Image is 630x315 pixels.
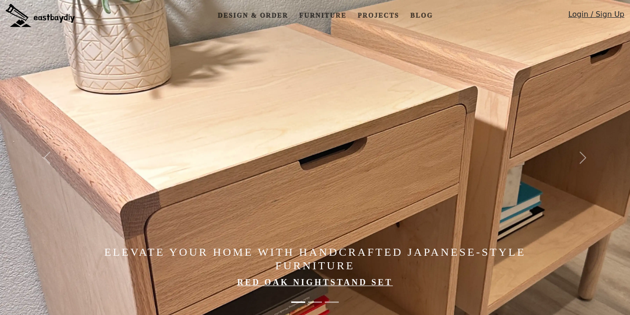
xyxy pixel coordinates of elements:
button: Made in the Bay Area [325,297,339,308]
img: eastbaydiy [6,4,75,27]
a: Design & Order [214,7,292,24]
a: Red Oak Nightstand Set [237,278,393,287]
a: Login / Sign Up [568,9,624,24]
button: Elevate Your Home with Handcrafted Japanese-Style Furniture [291,297,305,308]
a: Blog [407,7,437,24]
a: Furniture [295,7,350,24]
h4: Elevate Your Home with Handcrafted Japanese-Style Furniture [95,245,535,273]
a: Projects [354,7,403,24]
button: Elevate Your Home with Handcrafted Japanese-Style Furniture [308,297,322,308]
